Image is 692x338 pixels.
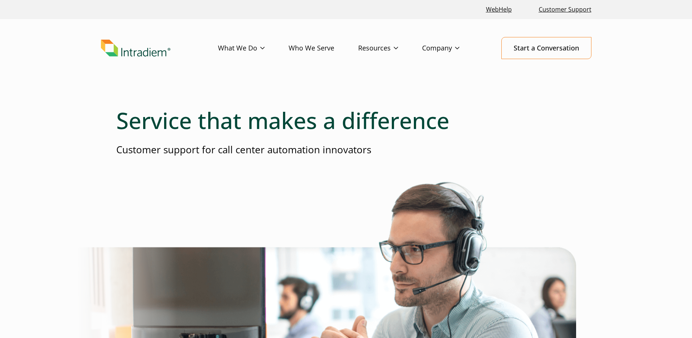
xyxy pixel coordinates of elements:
[116,107,576,134] h1: Service that makes a difference
[116,143,576,157] p: Customer support for call center automation innovators
[101,40,170,57] img: Intradiem
[218,37,289,59] a: What We Do
[422,37,483,59] a: Company
[101,40,218,57] a: Link to homepage of Intradiem
[501,37,591,59] a: Start a Conversation
[289,37,358,59] a: Who We Serve
[358,37,422,59] a: Resources
[536,1,594,18] a: Customer Support
[483,1,515,18] a: Link opens in a new window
